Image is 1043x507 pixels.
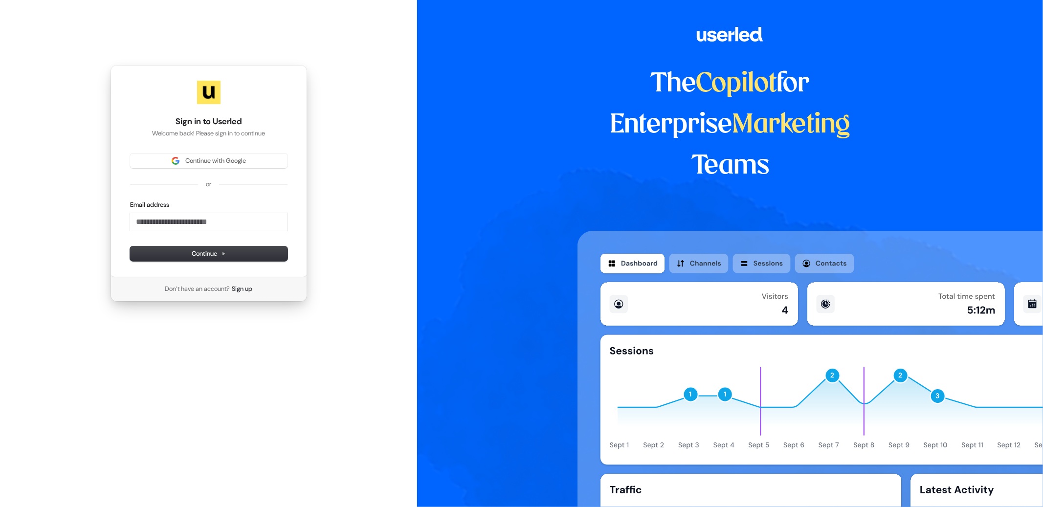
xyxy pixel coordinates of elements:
[206,180,211,189] p: or
[185,156,246,165] span: Continue with Google
[696,71,777,97] span: Copilot
[130,129,288,138] p: Welcome back! Please sign in to continue
[577,64,883,187] h1: The for Enterprise Teams
[130,154,288,168] button: Sign in with GoogleContinue with Google
[197,81,221,104] img: Userled
[130,116,288,128] h1: Sign in to Userled
[732,112,851,138] span: Marketing
[165,285,230,293] span: Don’t have an account?
[172,157,179,165] img: Sign in with Google
[130,200,169,209] label: Email address
[192,249,226,258] span: Continue
[130,246,288,261] button: Continue
[232,285,252,293] a: Sign up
